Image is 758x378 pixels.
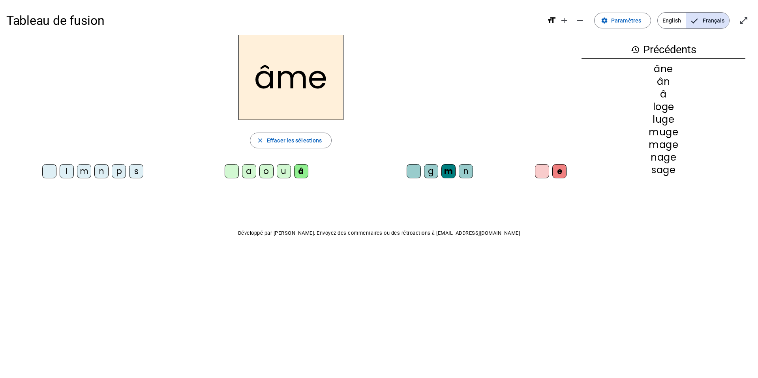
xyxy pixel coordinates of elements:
div: g [424,164,438,178]
div: u [277,164,291,178]
mat-icon: open_in_full [739,16,749,25]
mat-icon: close [257,137,264,144]
span: English [658,13,686,28]
span: Paramètres [611,16,641,25]
div: muge [582,127,745,137]
div: sage [582,165,745,175]
h3: Précédents [582,41,745,59]
div: s [129,164,143,178]
h1: Tableau de fusion [6,8,540,33]
button: Effacer les sélections [250,133,332,148]
div: n [94,164,109,178]
div: m [441,164,456,178]
div: â [294,164,308,178]
button: Paramètres [594,13,651,28]
div: a [242,164,256,178]
mat-icon: remove [575,16,585,25]
div: luge [582,115,745,124]
div: e [552,164,567,178]
button: Augmenter la taille de la police [556,13,572,28]
h2: âme [238,35,343,120]
mat-icon: format_size [547,16,556,25]
div: âne [582,64,745,74]
div: l [60,164,74,178]
button: Entrer en plein écran [736,13,752,28]
mat-icon: history [630,45,640,54]
mat-button-toggle-group: Language selection [657,12,730,29]
span: Français [686,13,729,28]
mat-icon: settings [601,17,608,24]
div: p [112,164,126,178]
p: Développé par [PERSON_NAME]. Envoyez des commentaires ou des rétroactions à [EMAIL_ADDRESS][DOMAI... [6,228,752,238]
div: o [259,164,274,178]
mat-icon: add [559,16,569,25]
div: n [459,164,473,178]
div: mage [582,140,745,150]
div: â [582,90,745,99]
div: loge [582,102,745,112]
div: m [77,164,91,178]
span: Effacer les sélections [267,136,322,145]
div: ân [582,77,745,86]
div: nage [582,153,745,162]
button: Diminuer la taille de la police [572,13,588,28]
